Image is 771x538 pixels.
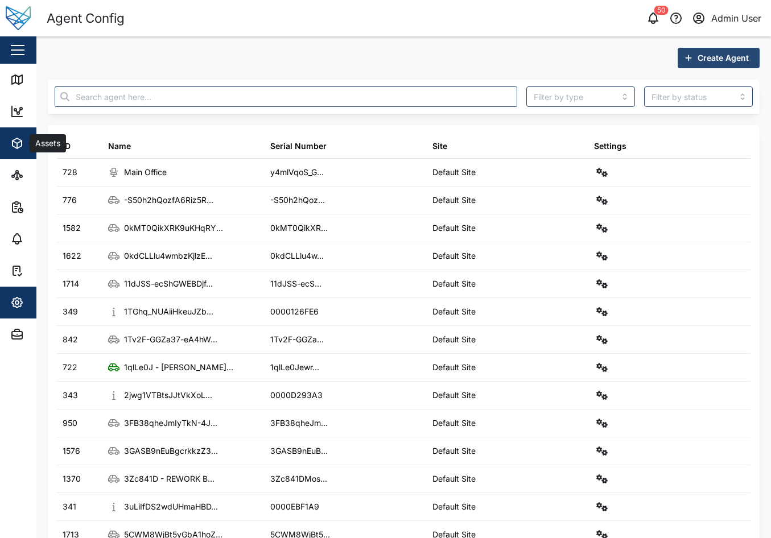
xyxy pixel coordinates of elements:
[270,389,323,402] div: 0000D293A3
[30,169,57,181] div: Sites
[432,333,476,346] div: Default Site
[270,417,328,429] div: 3FB38qheJm...
[63,305,78,318] div: 349
[108,140,131,152] div: Name
[432,500,476,513] div: Default Site
[124,417,217,429] div: 3FB38qheJmIyTkN-4J...
[124,250,212,262] div: 0kdCLLlu4wmbzKjlzE...
[124,361,233,374] div: 1qlLe0J - [PERSON_NAME]...
[432,361,476,374] div: Default Site
[124,500,218,513] div: 3uLiIfDS2wdUHmaHBD...
[711,11,761,26] div: Admin User
[63,445,80,457] div: 1576
[63,473,81,485] div: 1370
[63,166,77,179] div: 728
[270,473,327,485] div: 3Zc841DMos...
[644,86,753,107] input: Filter by status
[124,333,217,346] div: 1Tv2F-GGZa37-eA4hW...
[63,389,78,402] div: 343
[124,445,218,457] div: 3GASB9nEuBgcrkkzZ3...
[432,140,447,152] div: Site
[30,233,65,245] div: Alarms
[30,73,55,86] div: Map
[270,166,324,179] div: y4mlVqoS_G...
[124,166,167,179] div: Main Office
[47,9,125,28] div: Agent Config
[432,445,476,457] div: Default Site
[270,500,319,513] div: 0000EBF1A9
[30,201,68,213] div: Reports
[63,361,77,374] div: 722
[526,86,635,107] input: Filter by type
[63,194,77,206] div: 776
[432,278,476,290] div: Default Site
[432,389,476,402] div: Default Site
[30,328,63,341] div: Admin
[270,194,325,206] div: -S50h2hQoz...
[124,389,212,402] div: 2jwg1VTBtsJJtVkXoL...
[124,194,213,206] div: -S50h2hQozfA6Riz5R...
[698,48,749,68] span: Create Agent
[124,473,215,485] div: 3Zc841D - REWORK B...
[432,166,476,179] div: Default Site
[270,445,328,457] div: 3GASB9nEuB...
[63,500,76,513] div: 341
[432,305,476,318] div: Default Site
[594,140,626,152] div: Settings
[63,333,78,346] div: 842
[63,140,71,152] div: ID
[270,222,328,234] div: 0kMT0QikXR...
[270,305,319,318] div: 0000126FE6
[63,250,81,262] div: 1622
[432,250,476,262] div: Default Site
[432,473,476,485] div: Default Site
[270,361,319,374] div: 1qlLe0Jewr...
[270,278,321,290] div: 11dJSS-ecS...
[654,6,669,15] div: 50
[124,222,223,234] div: 0kMT0QikXRK9uKHqRY...
[270,333,324,346] div: 1Tv2F-GGZa...
[63,222,81,234] div: 1582
[432,417,476,429] div: Default Site
[30,264,61,277] div: Tasks
[6,6,31,31] img: Main Logo
[63,417,77,429] div: 950
[124,305,213,318] div: 1TGhq_NUAiiHkeuJZb...
[270,140,327,152] div: Serial Number
[30,137,65,150] div: Assets
[270,250,324,262] div: 0kdCLLlu4w...
[55,86,517,107] input: Search agent here...
[30,296,70,309] div: Settings
[63,278,79,290] div: 1714
[124,278,213,290] div: 11dJSS-ecShGWEBDjf...
[678,48,760,68] button: Create Agent
[432,222,476,234] div: Default Site
[691,10,762,26] button: Admin User
[30,105,81,118] div: Dashboard
[432,194,476,206] div: Default Site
